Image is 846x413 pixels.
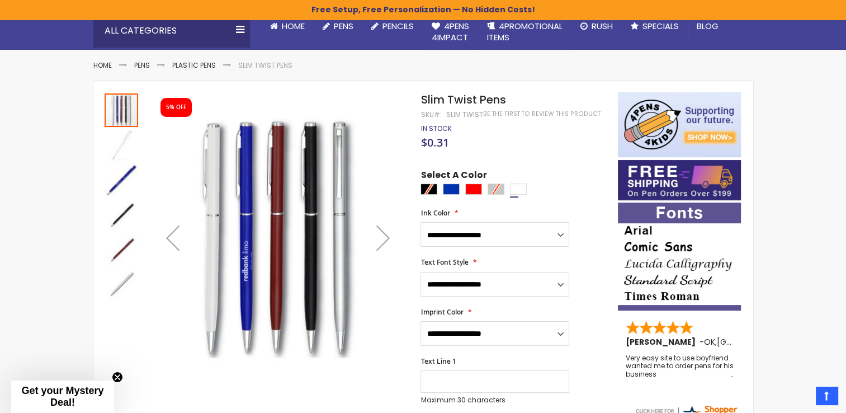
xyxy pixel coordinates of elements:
[618,160,741,200] img: Free shipping on orders over $199
[592,20,613,32] span: Rush
[420,124,451,133] div: Availability
[420,396,569,405] p: Maximum 30 characters
[105,162,139,196] div: Slim Twist Pens
[420,135,448,150] span: $0.31
[420,92,505,107] span: Slim Twist Pens
[420,110,441,119] strong: SKU
[105,231,139,266] div: Slim Twist Pens
[105,232,138,266] img: Slim Twist Pens
[261,14,314,39] a: Home
[11,381,114,413] div: Get your Mystery Deal!Close teaser
[697,20,719,32] span: Blog
[443,184,460,195] div: Blue
[420,356,456,366] span: Text Line 1
[478,14,571,50] a: 4PROMOTIONALITEMS
[172,60,216,70] a: Plastic Pens
[423,14,478,50] a: 4Pens4impact
[134,60,150,70] a: Pens
[688,14,727,39] a: Blog
[150,109,405,364] img: Slim Twist Pens
[483,110,600,118] a: Be the first to review this product
[362,14,423,39] a: Pencils
[105,266,138,301] div: Slim Twist Pens
[420,169,486,184] span: Select A Color
[420,124,451,133] span: In stock
[446,110,483,119] div: Slim Twist
[282,20,305,32] span: Home
[618,203,741,311] img: font-personalization-examples
[314,14,362,39] a: Pens
[465,184,482,195] div: Red
[487,20,563,43] span: 4PROMOTIONAL ITEMS
[166,104,186,111] div: 5% OFF
[334,20,353,32] span: Pens
[510,184,527,195] div: White
[21,385,103,408] span: Get your Mystery Deal!
[238,61,292,70] li: Slim Twist Pens
[432,20,469,43] span: 4Pens 4impact
[420,208,450,218] span: Ink Color
[150,92,195,383] div: Previous
[642,20,679,32] span: Specials
[618,92,741,157] img: 4pens 4 kids
[105,92,139,127] div: Slim Twist Pens
[622,14,688,39] a: Specials
[93,60,112,70] a: Home
[420,257,468,267] span: Text Font Style
[382,20,414,32] span: Pencils
[571,14,622,39] a: Rush
[105,163,138,196] img: Slim Twist Pens
[105,128,138,162] img: Slim Twist Pens
[112,372,123,383] button: Close teaser
[105,198,138,231] img: Slim Twist Pens
[105,127,139,162] div: Slim Twist Pens
[361,92,405,383] div: Next
[420,307,463,317] span: Imprint Color
[93,14,250,48] div: All Categories
[105,196,139,231] div: Slim Twist Pens
[105,267,138,301] img: Slim Twist Pens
